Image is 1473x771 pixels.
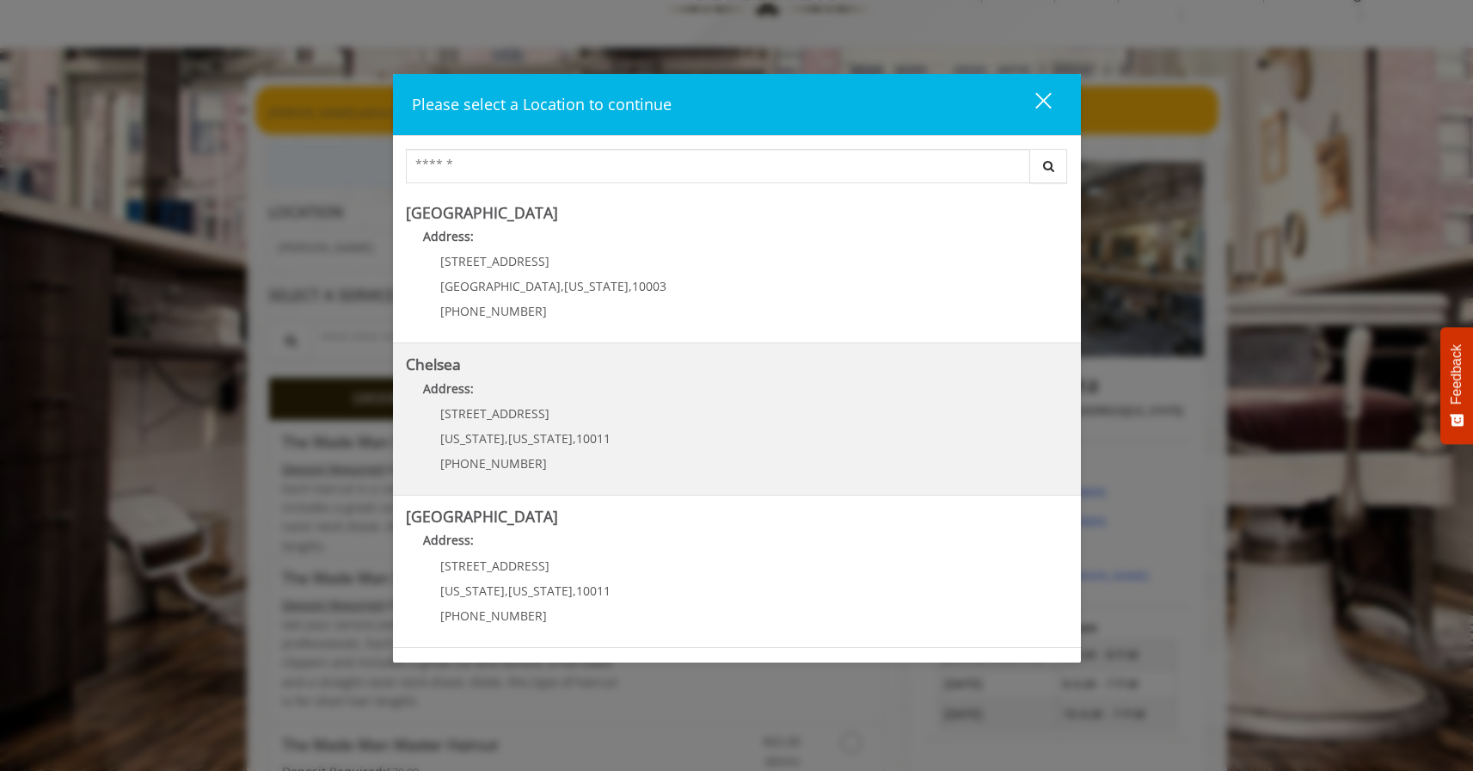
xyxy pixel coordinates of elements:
[423,228,474,244] b: Address:
[564,278,629,294] span: [US_STATE]
[1449,344,1464,404] span: Feedback
[423,532,474,548] b: Address:
[412,94,672,114] span: Please select a Location to continue
[561,278,564,294] span: ,
[1039,160,1059,172] i: Search button
[423,380,474,397] b: Address:
[576,430,611,447] span: 10011
[440,608,547,624] span: [PHONE_NUMBER]
[440,583,505,599] span: [US_STATE]
[1440,327,1473,444] button: Feedback - Show survey
[440,303,547,319] span: [PHONE_NUMBER]
[508,583,573,599] span: [US_STATE]
[505,583,508,599] span: ,
[440,558,549,574] span: [STREET_ADDRESS]
[406,354,461,374] b: Chelsea
[632,278,666,294] span: 10003
[440,455,547,472] span: [PHONE_NUMBER]
[406,202,558,223] b: [GEOGRAPHIC_DATA]
[440,278,561,294] span: [GEOGRAPHIC_DATA]
[440,405,549,422] span: [STREET_ADDRESS]
[1003,87,1062,122] button: close dialog
[505,430,508,447] span: ,
[576,583,611,599] span: 10011
[508,430,573,447] span: [US_STATE]
[440,430,505,447] span: [US_STATE]
[573,430,576,447] span: ,
[629,278,632,294] span: ,
[1016,91,1050,117] div: close dialog
[440,253,549,269] span: [STREET_ADDRESS]
[406,149,1068,192] div: Center Select
[406,149,1030,183] input: Search Center
[573,583,576,599] span: ,
[406,506,558,527] b: [GEOGRAPHIC_DATA]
